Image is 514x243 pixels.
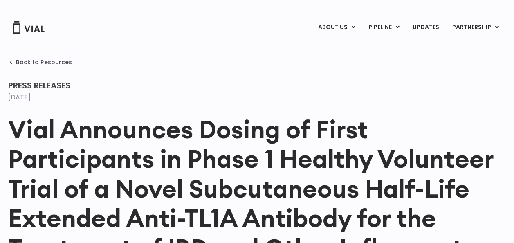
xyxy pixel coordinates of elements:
img: Vial Logo [12,21,45,34]
a: UPDATES [406,20,445,34]
a: PARTNERSHIPMenu Toggle [446,20,505,34]
span: Press Releases [8,80,70,91]
a: ABOUT USMenu Toggle [312,20,361,34]
time: [DATE] [8,92,31,102]
a: PIPELINEMenu Toggle [362,20,406,34]
span: Back to Resources [16,59,72,65]
a: Back to Resources [8,59,72,65]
